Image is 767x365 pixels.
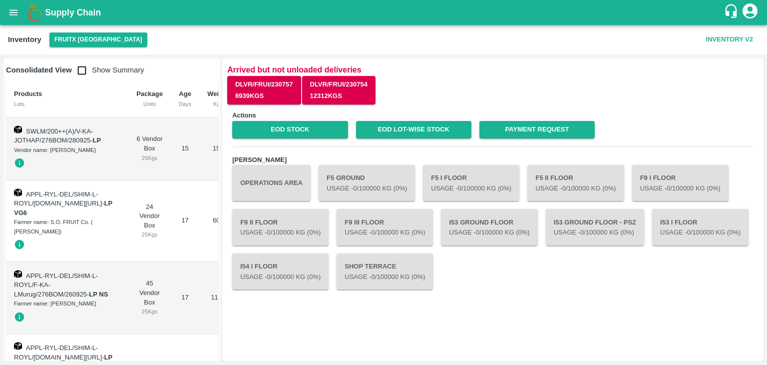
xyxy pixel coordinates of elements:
img: box [14,125,22,133]
p: Usage - 0 /100000 Kg (0%) [345,272,425,282]
div: Vendor name: [PERSON_NAME] [14,145,120,154]
div: Farmer name: S.O. FRUIT Co. ( [PERSON_NAME]) [14,217,120,236]
strong: LP NS [89,290,108,298]
button: Operations Area [232,165,311,201]
b: Consolidated View [6,66,72,74]
img: logo [25,2,45,22]
button: Inventory V2 [702,31,757,48]
b: Package [136,90,163,97]
div: 25 Kgs [136,153,163,162]
span: 600 [213,216,224,224]
div: customer-support [724,3,741,21]
b: Actions [232,111,256,119]
td: 17 [171,180,199,262]
img: box [14,342,22,350]
button: I54 I FloorUsage -0/100000 Kg (0%) [232,253,329,289]
p: Usage - 0 /100000 Kg (0%) [660,228,741,237]
div: 25 Kgs [136,307,163,316]
div: 24 Vendor Box [136,202,163,239]
div: 45 Vendor Box [136,279,163,316]
p: Usage - 0 /100000 Kg (0%) [554,228,636,237]
b: Products [14,90,42,97]
b: Age [179,90,191,97]
p: Usage - 0 /100000 Kg (0%) [640,184,721,193]
a: Payment Request [479,121,595,138]
button: I53 Ground Floor - PSZUsage -0/100000 Kg (0%) [546,209,644,245]
strong: LP [93,136,101,144]
span: - [14,199,112,216]
p: Usage - 0 /100000 Kg (0%) [345,228,425,237]
span: - [90,136,101,144]
button: F9 II FloorUsage -0/100000 Kg (0%) [232,209,329,245]
span: APPL-RYL-DEL/SHIM-L-ROYL/[DOMAIN_NAME][URL] [14,344,102,361]
div: 6 Vendor Box [136,134,163,162]
a: Supply Chain [45,5,724,19]
a: EOD Stock [232,121,348,138]
button: I53 I FloorUsage -0/100000 Kg (0%) [652,209,749,245]
div: Kgs [207,99,229,108]
span: APPL-RYL-DEL/SHIM-L-ROYL/F-KA-LMurug/276BOM/260925 [14,272,98,298]
span: Show Summary [72,66,144,74]
span: 150 [213,144,224,152]
p: Usage - 0 /100000 Kg (0%) [240,272,321,282]
button: F9 III FloorUsage -0/100000 Kg (0%) [337,209,433,245]
div: Farmer name: [PERSON_NAME] [14,299,120,308]
p: Usage - 0 /100000 Kg (0%) [449,228,529,237]
p: Arrived but not unloaded deliveries [227,63,758,76]
td: 17 [171,262,199,334]
b: Supply Chain [45,7,101,17]
button: I53 Ground FloorUsage -0/100000 Kg (0%) [441,209,537,245]
img: box [14,270,22,278]
span: 1125 [211,293,225,301]
button: F5 I FloorUsage -0/100000 Kg (0%) [423,165,519,201]
img: box [14,188,22,196]
p: Usage - 0 /100000 Kg (0%) [240,228,321,237]
button: F5 GroundUsage -0/100000 Kg (0%) [319,165,415,201]
b: [PERSON_NAME] [232,156,287,163]
span: SWLM/200++(A)/V-KA-JOTHAP/276BOM/280925 [14,127,93,144]
div: 25 Kgs [136,230,163,239]
button: DLVR/FRUI/2307576939Kgs [227,76,301,105]
button: Shop TerraceUsage -0/100000 Kg (0%) [337,253,433,289]
td: 15 [171,117,199,180]
div: account of current user [741,2,759,23]
b: Inventory [8,35,41,43]
p: Usage - 0 /100000 Kg (0%) [327,184,407,193]
div: Units [136,99,163,108]
span: - [87,290,108,298]
button: F5 II FloorUsage -0/100000 Kg (0%) [527,165,624,201]
b: Weight [207,90,229,97]
span: APPL-RYL-DEL/SHIM-L-ROYL/[DOMAIN_NAME][URL] [14,190,102,207]
button: F9 I FloorUsage -0/100000 Kg (0%) [632,165,729,201]
p: Usage - 0 /100000 Kg (0%) [535,184,616,193]
a: EOD Lot-wise Stock [356,121,471,138]
strong: LP VG6 [14,199,112,216]
button: DLVR/FRUI/23075412312Kgs [302,76,376,105]
button: open drawer [2,1,25,24]
button: Select DC [49,32,147,47]
p: Usage - 0 /100000 Kg (0%) [431,184,511,193]
div: Days [179,99,191,108]
div: Lots [14,99,120,108]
